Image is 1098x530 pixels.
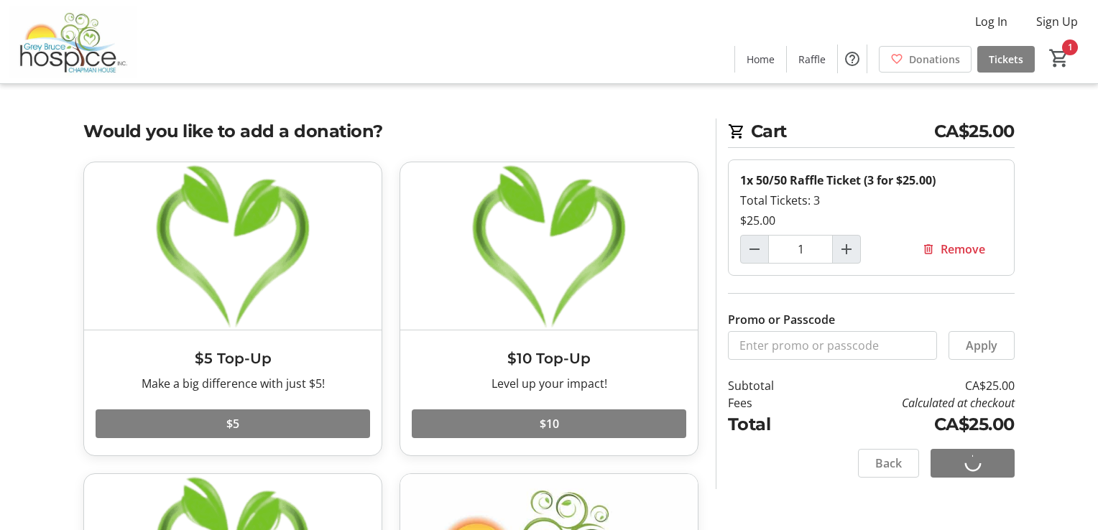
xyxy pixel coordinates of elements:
[934,118,1015,144] span: CA$25.00
[728,331,937,360] input: Enter promo or passcode
[740,172,1002,189] div: 1x 50/50 Raffle Ticket (3 for $25.00)
[833,236,860,263] button: Increment by one
[728,377,811,394] td: Subtotal
[84,162,382,330] img: $5 Top-Up
[879,46,972,73] a: Donations
[96,375,370,392] div: Make a big difference with just $5!
[966,337,997,354] span: Apply
[798,52,826,67] span: Raffle
[1025,10,1089,33] button: Sign Up
[741,236,768,263] button: Decrement by one
[964,10,1019,33] button: Log In
[838,45,867,73] button: Help
[949,331,1015,360] button: Apply
[728,311,835,328] label: Promo or Passcode
[96,409,370,438] button: $5
[9,6,137,78] img: Grey Bruce Hospice's Logo
[83,118,698,144] h2: Would you like to add a donation?
[989,52,1023,67] span: Tickets
[941,241,985,258] span: Remove
[977,46,1035,73] a: Tickets
[412,348,686,369] h3: $10 Top-Up
[875,455,902,472] span: Back
[412,375,686,392] div: Level up your impact!
[975,13,1007,30] span: Log In
[400,162,698,330] img: $10 Top-Up
[787,46,837,73] a: Raffle
[858,449,919,478] button: Back
[740,192,1002,209] div: Total Tickets: 3
[1046,45,1072,71] button: Cart
[909,52,960,67] span: Donations
[740,212,1002,229] div: $25.00
[735,46,786,73] a: Home
[728,118,1015,148] h2: Cart
[1036,13,1078,30] span: Sign Up
[811,412,1015,437] td: CA$25.00
[728,394,811,412] td: Fees
[226,415,239,432] span: $5
[768,235,833,264] input: 50/50 Raffle Ticket (3 for $25.00) Quantity
[905,235,1002,264] button: Remove
[811,394,1015,412] td: Calculated at checkout
[96,348,370,369] h3: $5 Top-Up
[412,409,686,438] button: $10
[811,377,1015,394] td: CA$25.00
[728,412,811,437] td: Total
[747,52,775,67] span: Home
[540,415,559,432] span: $10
